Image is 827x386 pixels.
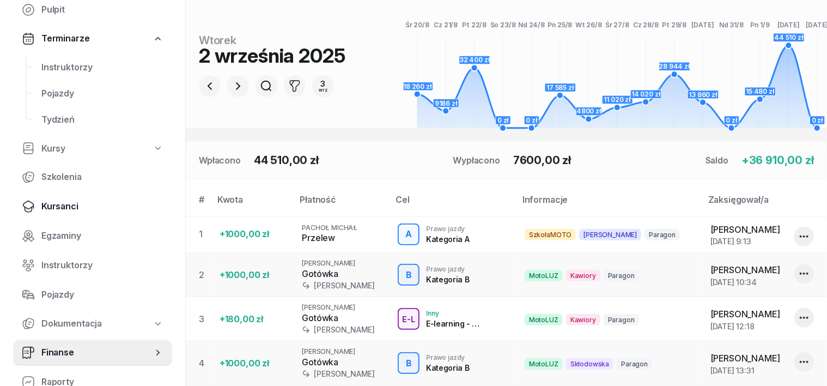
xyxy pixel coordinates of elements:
[41,200,163,214] span: Kursanci
[13,282,172,308] a: Pojazdy
[398,312,419,326] div: E-L
[41,32,89,46] span: Terminarze
[426,275,469,284] div: Kategoria B
[302,369,380,378] div: [PERSON_NAME]
[220,312,284,327] div: +180,00 zł
[706,154,728,167] div: Saldo
[710,322,755,331] span: [DATE] 12:18
[302,259,355,267] span: [PERSON_NAME]
[302,224,357,232] span: PACHOŁ MICHAŁ
[518,21,545,29] tspan: Nd 24/8
[220,357,284,371] div: +1000,00 zł
[199,46,345,65] div: 2 września 2025
[644,229,680,240] span: Paragon
[211,192,293,216] th: Kwota
[402,266,416,285] div: B
[302,347,355,355] span: [PERSON_NAME]
[710,366,755,375] span: [DATE] 13:31
[13,194,172,220] a: Kursanci
[302,325,380,334] div: [PERSON_NAME]
[525,358,563,370] span: MotoLUZ
[426,310,483,317] div: Inny
[199,227,211,242] div: 1
[604,314,639,325] span: Paragon
[434,21,458,29] tspan: Cz 21/8
[302,281,380,290] div: [PERSON_NAME]
[220,227,284,242] div: +1000,00 zł
[33,55,172,81] a: Instruktorzy
[426,319,483,328] div: E-learning - 90 dni
[186,192,211,216] th: #
[710,264,780,275] span: [PERSON_NAME]
[398,352,419,374] button: B
[312,75,334,97] button: 3wrz
[402,354,416,373] div: B
[13,26,172,51] a: Terminarze
[41,346,153,360] span: Finanse
[220,268,284,282] div: +1000,00 zł
[302,355,380,370] div: Gotówka
[453,154,500,167] div: Wypłacono
[710,309,780,319] span: [PERSON_NAME]
[566,270,600,281] span: Kawiory
[199,35,345,46] div: wtorek
[41,87,163,101] span: Pojazdy
[13,252,172,279] a: Instruktorzy
[525,314,563,325] span: MotoLUZ
[548,21,573,29] tspan: Pn 25/8
[525,229,576,240] span: SzkołaMOTO
[199,268,211,282] div: 2
[777,21,800,29] tspan: [DATE]
[463,21,487,29] tspan: Pt 22/8
[490,21,516,29] tspan: So 23/8
[302,303,355,311] span: [PERSON_NAME]
[319,80,327,88] div: 3
[199,357,211,371] div: 4
[426,363,469,372] div: Kategoria B
[710,278,757,287] span: [DATE] 10:34
[741,154,749,167] span: +
[692,21,714,29] tspan: [DATE]
[710,237,751,246] span: [DATE] 9:13
[426,234,469,244] div: Kategoria A
[13,340,172,366] a: Finanse
[389,192,516,216] th: Cel
[617,358,652,370] span: Paragon
[41,61,163,75] span: Instruktorzy
[720,21,744,29] tspan: Nd 31/8
[199,312,211,327] div: 3
[710,224,780,235] span: [PERSON_NAME]
[516,192,702,216] th: Informacje
[41,258,163,273] span: Instruktorzy
[566,314,600,325] span: Kawiory
[41,113,163,127] span: Tydzień
[751,21,770,29] tspan: Pn 1/9
[525,270,563,281] span: MotoLUZ
[662,21,687,29] tspan: Pt 29/8
[702,192,827,216] th: Zaksięgował/a
[41,229,163,243] span: Egzaminy
[575,21,602,29] tspan: Wt 26/8
[13,311,172,336] a: Dokumentacja
[633,21,659,29] tspan: Cz 28/8
[401,225,416,244] div: A
[405,20,429,29] tspan: Śr 20/8
[41,3,163,17] span: Pulpit
[41,317,102,331] span: Dokumentacja
[398,224,419,245] button: A
[426,225,469,232] div: Prawo jazdy
[293,192,389,216] th: Płatność
[398,264,419,286] button: B
[13,223,172,249] a: Egzaminy
[398,308,419,330] button: E-L
[13,136,172,161] a: Kursy
[605,20,629,29] tspan: Śr 27/8
[302,311,380,325] div: Gotówka
[41,142,65,156] span: Kursy
[302,231,380,245] div: Przelew
[426,354,469,361] div: Prawo jazdy
[710,353,780,364] span: [PERSON_NAME]
[319,88,327,92] div: wrz
[33,107,172,133] a: Tydzień
[41,288,163,302] span: Pojazdy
